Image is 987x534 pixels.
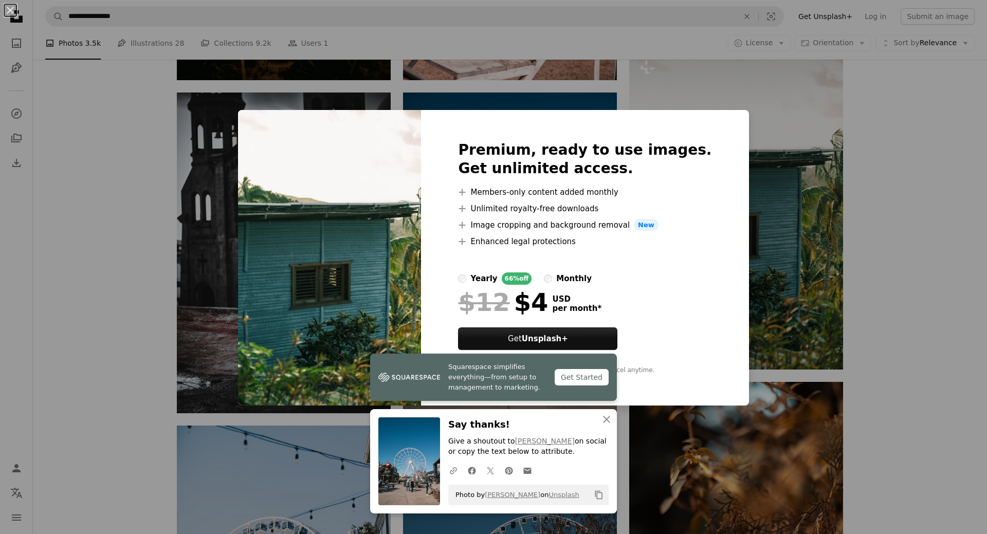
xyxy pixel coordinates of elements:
[522,334,568,343] strong: Unsplash+
[556,272,592,285] div: monthly
[470,272,497,285] div: yearly
[481,460,500,481] a: Share on Twitter
[450,487,579,503] span: Photo by on
[500,460,518,481] a: Share on Pinterest
[552,294,601,304] span: USD
[448,436,609,457] p: Give a shoutout to on social or copy the text below to attribute.
[458,327,617,350] button: GetUnsplash+
[549,491,579,499] a: Unsplash
[544,274,552,283] input: monthly
[458,219,711,231] li: Image cropping and background removal
[458,274,466,283] input: yearly66%off
[590,486,608,504] button: Copy to clipboard
[458,289,548,316] div: $4
[485,491,540,499] a: [PERSON_NAME]
[458,141,711,178] h2: Premium, ready to use images. Get unlimited access.
[458,289,509,316] span: $12
[634,219,659,231] span: New
[238,110,421,406] img: premium_photo-1676657955261-ed880159f956
[370,354,617,401] a: Squarespace simplifies everything—from setup to management to marketing.Get Started
[515,437,575,445] a: [PERSON_NAME]
[458,186,711,198] li: Members-only content added monthly
[502,272,532,285] div: 66% off
[378,370,440,385] img: file-1747939142011-51e5cc87e3c9
[552,304,601,313] span: per month *
[518,460,537,481] a: Share over email
[448,362,546,393] span: Squarespace simplifies everything—from setup to management to marketing.
[458,202,711,215] li: Unlimited royalty-free downloads
[463,460,481,481] a: Share on Facebook
[448,417,609,432] h3: Say thanks!
[555,369,609,385] div: Get Started
[458,235,711,248] li: Enhanced legal protections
